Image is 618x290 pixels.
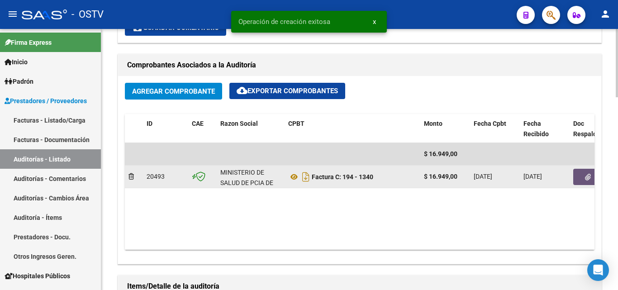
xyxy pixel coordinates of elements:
span: ID [147,120,152,127]
span: - OSTV [71,5,104,24]
datatable-header-cell: Fecha Recibido [520,114,570,144]
i: Descargar documento [300,170,312,184]
datatable-header-cell: CPBT [285,114,420,144]
span: Doc Respaldatoria [573,120,614,138]
span: Operación de creación exitosa [238,17,330,26]
datatable-header-cell: CAE [188,114,217,144]
strong: $ 16.949,00 [424,173,457,180]
span: Prestadores / Proveedores [5,96,87,106]
mat-icon: person [600,9,611,19]
div: Open Intercom Messenger [587,259,609,281]
span: [DATE] [523,173,542,180]
span: Exportar Comprobantes [237,87,338,95]
strong: Factura C: 194 - 1340 [312,173,373,181]
datatable-header-cell: Monto [420,114,470,144]
mat-icon: cloud_download [237,85,247,96]
button: x [366,14,383,30]
datatable-header-cell: ID [143,114,188,144]
datatable-header-cell: Fecha Cpbt [470,114,520,144]
span: 20493 [147,173,165,180]
span: CAE [192,120,204,127]
span: $ 16.949,00 [424,150,457,157]
mat-icon: menu [7,9,18,19]
h1: Comprobantes Asociados a la Auditoría [127,58,592,72]
span: Guardar Comentario [132,24,219,32]
button: Exportar Comprobantes [229,83,345,99]
span: Firma Express [5,38,52,48]
span: x [373,18,376,26]
span: [DATE] [474,173,492,180]
span: Hospitales Públicos [5,271,70,281]
div: MINISTERIO DE SALUD DE PCIA DE BSAS [220,167,281,198]
span: CPBT [288,120,304,127]
span: Fecha Recibido [523,120,549,138]
span: Inicio [5,57,28,67]
button: Agregar Comprobante [125,83,222,100]
span: Monto [424,120,442,127]
datatable-header-cell: Razon Social [217,114,285,144]
span: Fecha Cpbt [474,120,506,127]
span: Razon Social [220,120,258,127]
span: Padrón [5,76,33,86]
span: Agregar Comprobante [132,87,215,95]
